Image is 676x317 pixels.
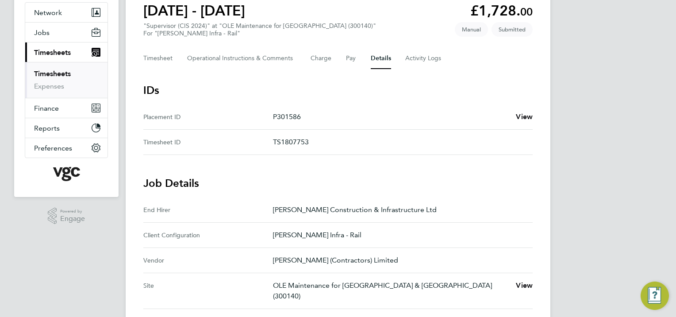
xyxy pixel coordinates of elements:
[48,208,85,224] a: Powered byEngage
[516,280,533,291] a: View
[143,255,273,266] div: Vendor
[34,48,71,57] span: Timesheets
[53,167,80,181] img: vgcgroup-logo-retina.png
[60,208,85,215] span: Powered by
[34,144,72,152] span: Preferences
[273,230,526,240] p: [PERSON_NAME] Infra - Rail
[143,280,273,302] div: Site
[470,2,533,19] app-decimal: £1,728.
[143,112,273,122] div: Placement ID
[25,62,108,98] div: Timesheets
[273,112,509,122] p: P301586
[143,137,273,147] div: Timesheet ID
[34,104,59,112] span: Finance
[516,281,533,290] span: View
[25,43,108,62] button: Timesheets
[405,48,442,69] button: Activity Logs
[371,48,391,69] button: Details
[143,176,533,190] h3: Job Details
[520,5,533,18] span: 00
[34,82,64,90] a: Expenses
[25,138,108,158] button: Preferences
[143,30,376,37] div: For "[PERSON_NAME] Infra - Rail"
[455,22,488,37] span: This timesheet was manually created.
[25,23,108,42] button: Jobs
[641,282,669,310] button: Engage Resource Center
[273,255,526,266] p: [PERSON_NAME] (Contractors) Limited
[346,48,357,69] button: Pay
[273,280,509,302] p: OLE Maintenance for [GEOGRAPHIC_DATA] & [GEOGRAPHIC_DATA] (300140)
[143,205,273,215] div: End Hirer
[311,48,332,69] button: Charge
[34,8,62,17] span: Network
[25,3,108,22] button: Network
[143,2,245,19] h1: [DATE] - [DATE]
[187,48,296,69] button: Operational Instructions & Comments
[273,137,526,147] p: TS1807753
[516,112,533,121] span: View
[492,22,533,37] span: This timesheet is Submitted.
[34,124,60,132] span: Reports
[143,83,533,97] h3: IDs
[25,98,108,118] button: Finance
[516,112,533,122] a: View
[34,70,71,78] a: Timesheets
[25,167,108,181] a: Go to home page
[143,48,173,69] button: Timesheet
[34,28,50,37] span: Jobs
[25,118,108,138] button: Reports
[143,230,273,240] div: Client Configuration
[60,215,85,223] span: Engage
[273,205,526,215] p: [PERSON_NAME] Construction & Infrastructure Ltd
[143,22,376,37] div: "Supervisor (CIS 2024)" at "OLE Maintenance for [GEOGRAPHIC_DATA] (300140)"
